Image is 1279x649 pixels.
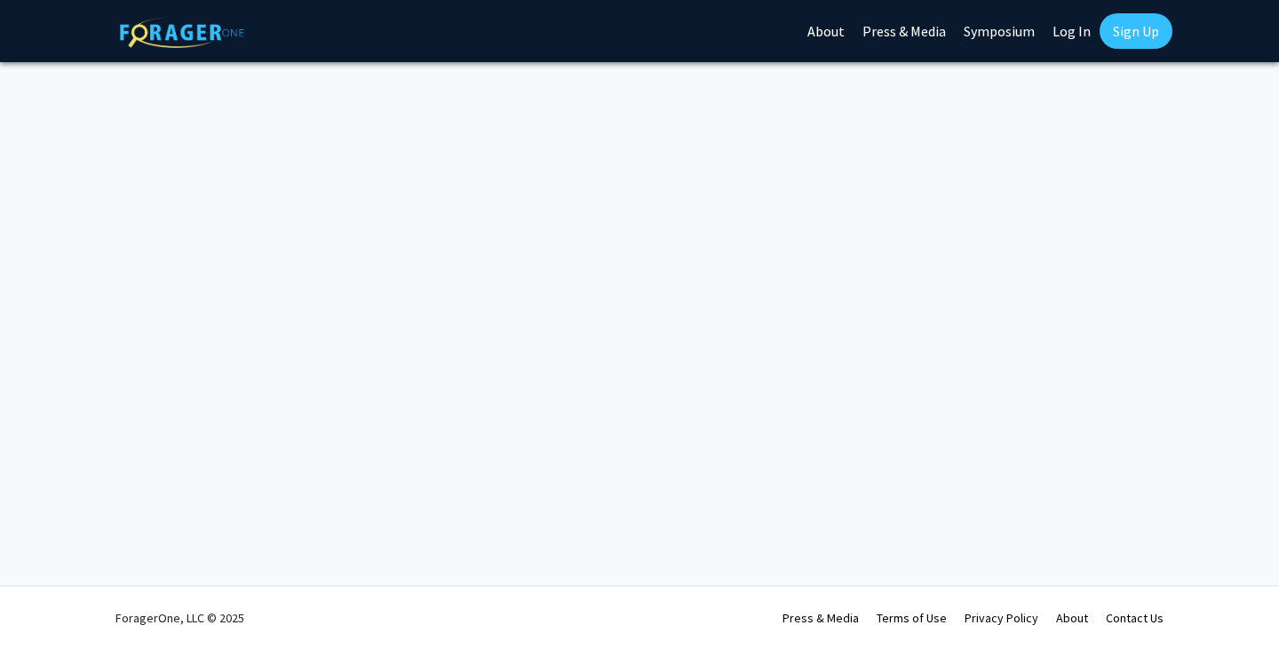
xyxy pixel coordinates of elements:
[1100,13,1172,49] a: Sign Up
[115,587,244,649] div: ForagerOne, LLC © 2025
[877,610,947,626] a: Terms of Use
[965,610,1038,626] a: Privacy Policy
[120,17,244,48] img: ForagerOne Logo
[1056,610,1088,626] a: About
[1106,610,1164,626] a: Contact Us
[782,610,859,626] a: Press & Media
